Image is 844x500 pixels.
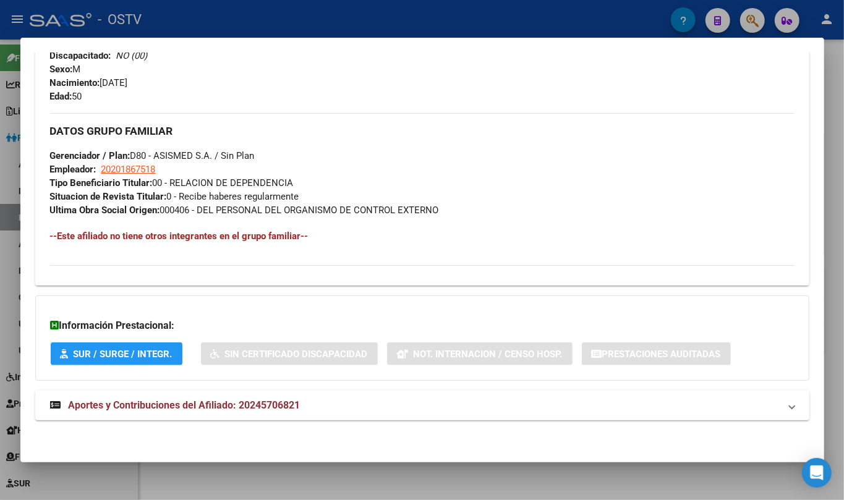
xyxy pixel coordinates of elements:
[50,64,73,75] strong: Sexo:
[582,342,731,365] button: Prestaciones Auditadas
[387,342,573,365] button: Not. Internacion / Censo Hosp.
[50,205,439,216] span: 000406 - DEL PERSONAL DEL ORGANISMO DE CONTROL EXTERNO
[414,349,563,360] span: Not. Internacion / Censo Hosp.
[50,205,160,216] strong: Ultima Obra Social Origen:
[51,72,61,82] img: tab_domain_overview_orange.svg
[50,91,82,102] span: 50
[50,177,153,189] strong: Tipo Beneficiario Titular:
[35,20,61,30] div: v 4.0.25
[20,32,30,42] img: website_grey.svg
[50,64,81,75] span: M
[50,191,167,202] strong: Situacion de Revista Titular:
[225,349,368,360] span: Sin Certificado Discapacidad
[65,73,95,81] div: Dominio
[50,150,130,161] strong: Gerenciador / Plan:
[116,50,148,61] i: NO (00)
[50,150,255,161] span: D80 - ASISMED S.A. / Sin Plan
[50,124,795,138] h3: DATOS GRUPO FAMILIAR
[50,91,72,102] strong: Edad:
[602,349,721,360] span: Prestaciones Auditadas
[132,72,142,82] img: tab_keywords_by_traffic_grey.svg
[74,349,173,360] span: SUR / SURGE / INTEGR.
[802,458,832,488] div: Open Intercom Messenger
[35,391,809,420] mat-expansion-panel-header: Aportes y Contribuciones del Afiliado: 20245706821
[51,318,794,333] h3: Información Prestacional:
[50,177,294,189] span: 00 - RELACION DE DEPENDENCIA
[50,191,299,202] span: 0 - Recibe haberes regularmente
[50,77,128,88] span: [DATE]
[201,342,378,365] button: Sin Certificado Discapacidad
[69,399,301,411] span: Aportes y Contribuciones del Afiliado: 20245706821
[50,164,96,175] strong: Empleador:
[32,32,139,42] div: Dominio: [DOMAIN_NAME]
[101,164,156,175] span: 20201867518
[145,73,197,81] div: Palabras clave
[50,50,111,61] strong: Discapacitado:
[51,342,182,365] button: SUR / SURGE / INTEGR.
[50,229,795,243] h4: --Este afiliado no tiene otros integrantes en el grupo familiar--
[20,20,30,30] img: logo_orange.svg
[50,77,100,88] strong: Nacimiento:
